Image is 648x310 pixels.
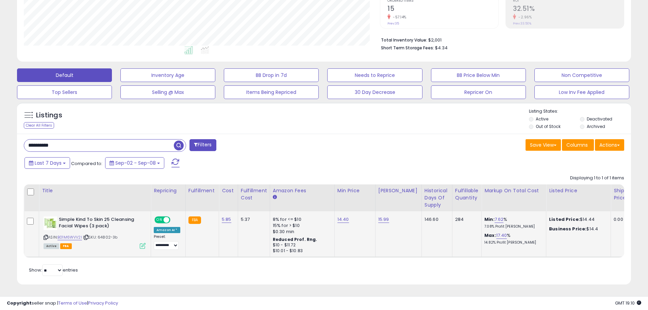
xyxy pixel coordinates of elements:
div: 146.60 [425,216,447,223]
a: 5.85 [222,216,231,223]
label: Deactivated [587,116,612,122]
p: 14.82% Profit [PERSON_NAME] [484,240,541,245]
span: 2025-09-16 19:10 GMT [615,300,641,306]
h5: Listings [36,111,62,120]
a: Terms of Use [58,300,87,306]
label: Out of Stock [536,124,561,129]
button: 30 Day Decrease [327,85,422,99]
div: seller snap | | [7,300,118,307]
div: Historical Days Of Supply [425,187,449,209]
span: ON [155,217,164,223]
button: Default [17,68,112,82]
h2: 15 [387,5,498,14]
th: The percentage added to the cost of goods (COGS) that forms the calculator for Min & Max prices. [482,184,546,211]
a: B01M6WVV2I [57,234,82,240]
span: Compared to: [71,160,102,167]
button: Last 7 Days [24,157,70,169]
span: OFF [169,217,180,223]
b: Simple Kind To Skin 25 Cleansing Facial Wipes (3 pack) [59,216,142,231]
div: Amazon Fees [273,187,332,194]
button: Needs to Reprice [327,68,422,82]
div: Cost [222,187,235,194]
a: Privacy Policy [88,300,118,306]
span: | SKU: 64802-3b [83,234,118,240]
div: Fulfillment [188,187,216,194]
button: Actions [595,139,624,151]
div: $14.4 [549,226,605,232]
p: Listing States: [529,108,631,115]
button: Repricer On [431,85,526,99]
button: Non Competitive [534,68,629,82]
div: ASIN: [44,216,146,248]
div: $10 - $11.72 [273,242,329,248]
div: Preset: [154,234,180,250]
div: [PERSON_NAME] [378,187,419,194]
div: Fulfillment Cost [241,187,267,201]
small: FBA [188,216,201,224]
div: Min Price [337,187,372,194]
div: Clear All Filters [24,122,54,129]
button: Filters [189,139,216,151]
label: Archived [587,124,605,129]
b: Min: [484,216,495,223]
button: Columns [562,139,594,151]
div: Listed Price [549,187,608,194]
div: 15% for > $10 [273,223,329,229]
div: Repricing [154,187,183,194]
div: Ship Price [614,187,627,201]
div: 5.37 [241,216,265,223]
a: 15.99 [378,216,389,223]
strong: Copyright [7,300,32,306]
b: Max: [484,232,496,239]
b: Short Term Storage Fees: [381,45,434,51]
small: Prev: 33.50% [513,21,531,26]
p: 7.08% Profit [PERSON_NAME] [484,224,541,229]
button: BB Price Below Min [431,68,526,82]
span: Show: entries [29,267,78,273]
div: 0.00 [614,216,625,223]
span: $4.34 [435,45,448,51]
div: Amazon AI * [154,227,180,233]
small: -57.14% [391,15,406,20]
div: % [484,232,541,245]
button: BB Drop in 7d [224,68,319,82]
a: 7.62 [495,216,504,223]
b: Reduced Prof. Rng. [273,236,317,242]
div: $0.30 min [273,229,329,235]
button: Selling @ Max [120,85,215,99]
b: Business Price: [549,226,586,232]
h2: 32.51% [513,5,624,14]
button: Sep-02 - Sep-08 [105,157,164,169]
div: % [484,216,541,229]
span: All listings currently available for purchase on Amazon [44,243,59,249]
b: Listed Price: [549,216,580,223]
div: Fulfillable Quantity [455,187,479,201]
span: Sep-02 - Sep-08 [115,160,156,166]
button: Save View [526,139,561,151]
span: Columns [566,142,588,148]
a: 14.40 [337,216,349,223]
div: $10.01 - $10.83 [273,248,329,254]
div: 8% for <= $10 [273,216,329,223]
b: Total Inventory Value: [381,37,427,43]
div: Title [42,187,148,194]
li: $2,001 [381,35,619,44]
div: Displaying 1 to 1 of 1 items [570,175,624,181]
button: Low Inv Fee Applied [534,85,629,99]
button: Items Being Repriced [224,85,319,99]
small: -2.96% [516,15,532,20]
button: Top Sellers [17,85,112,99]
span: FBA [60,243,72,249]
div: Markup on Total Cost [484,187,543,194]
div: $14.44 [549,216,605,223]
a: 17.40 [496,232,507,239]
span: Last 7 Days [35,160,62,166]
button: Inventory Age [120,68,215,82]
div: 284 [455,216,476,223]
label: Active [536,116,548,122]
small: Amazon Fees. [273,194,277,200]
small: Prev: 35 [387,21,399,26]
img: 41iBqtTjAIL._SL40_.jpg [44,216,57,230]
